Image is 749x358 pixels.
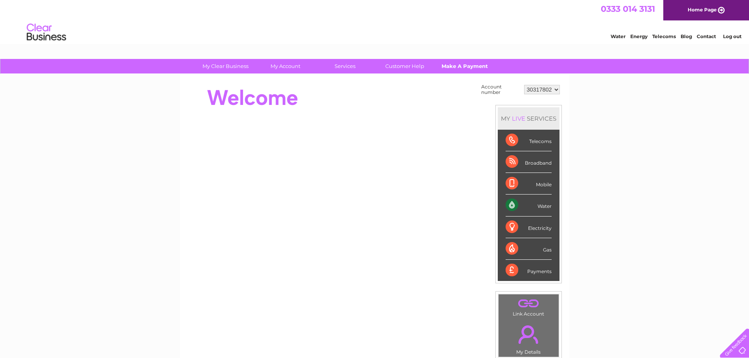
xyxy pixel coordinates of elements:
div: Telecoms [506,130,552,151]
a: Make A Payment [432,59,497,73]
a: Customer Help [372,59,437,73]
div: Clear Business is a trading name of Verastar Limited (registered in [GEOGRAPHIC_DATA] No. 3667643... [189,4,561,38]
a: . [501,321,557,348]
a: Telecoms [652,33,676,39]
div: Water [506,195,552,216]
div: Payments [506,260,552,281]
div: Electricity [506,217,552,238]
div: LIVE [510,115,527,122]
div: MY SERVICES [498,107,559,130]
a: My Account [253,59,318,73]
a: Services [313,59,377,73]
a: Contact [697,33,716,39]
a: Energy [630,33,648,39]
a: 0333 014 3131 [601,4,655,14]
td: Link Account [498,294,559,319]
td: Account number [479,82,522,97]
a: Log out [723,33,742,39]
a: Water [611,33,626,39]
div: Mobile [506,173,552,195]
img: logo.png [26,20,66,44]
div: Broadband [506,151,552,173]
a: My Clear Business [193,59,258,73]
a: . [501,296,557,310]
div: Gas [506,238,552,260]
a: Blog [681,33,692,39]
td: My Details [498,319,559,357]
